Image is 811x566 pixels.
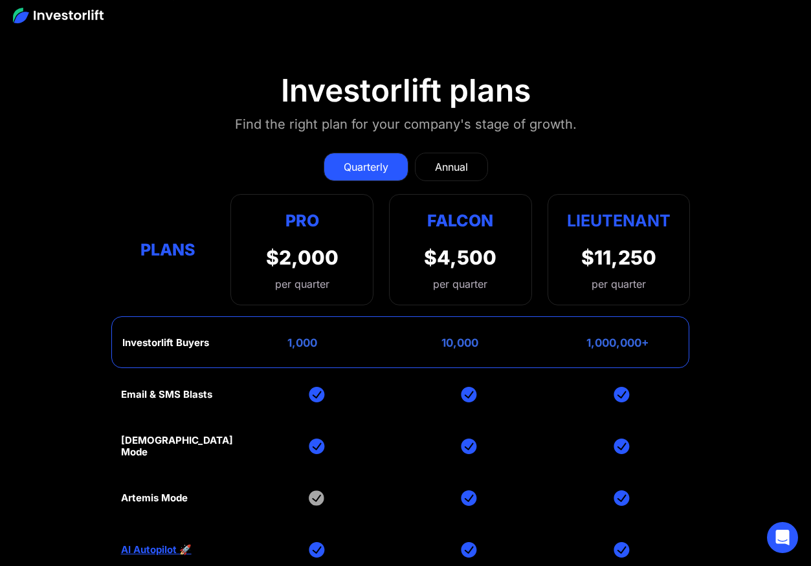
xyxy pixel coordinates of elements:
a: AI Autopilot 🚀 [121,544,192,556]
div: $4,500 [424,246,496,269]
strong: Lieutenant [567,211,671,230]
div: Investorlift plans [281,72,531,109]
div: 1,000,000+ [586,336,649,349]
div: $11,250 [581,246,656,269]
div: Email & SMS Blasts [121,389,212,400]
div: Open Intercom Messenger [767,522,798,553]
div: per quarter [592,276,646,292]
div: Quarterly [344,159,388,175]
div: 10,000 [441,336,478,349]
div: Pro [266,208,339,233]
div: $2,000 [266,246,339,269]
div: Annual [435,159,468,175]
div: Investorlift Buyers [122,337,209,349]
div: [DEMOGRAPHIC_DATA] Mode [121,435,233,458]
div: Artemis Mode [121,492,188,504]
div: Falcon [427,208,493,233]
div: Find the right plan for your company's stage of growth. [235,114,577,135]
div: per quarter [433,276,487,292]
div: Plans [121,237,216,263]
div: per quarter [266,276,339,292]
div: 1,000 [287,336,317,349]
